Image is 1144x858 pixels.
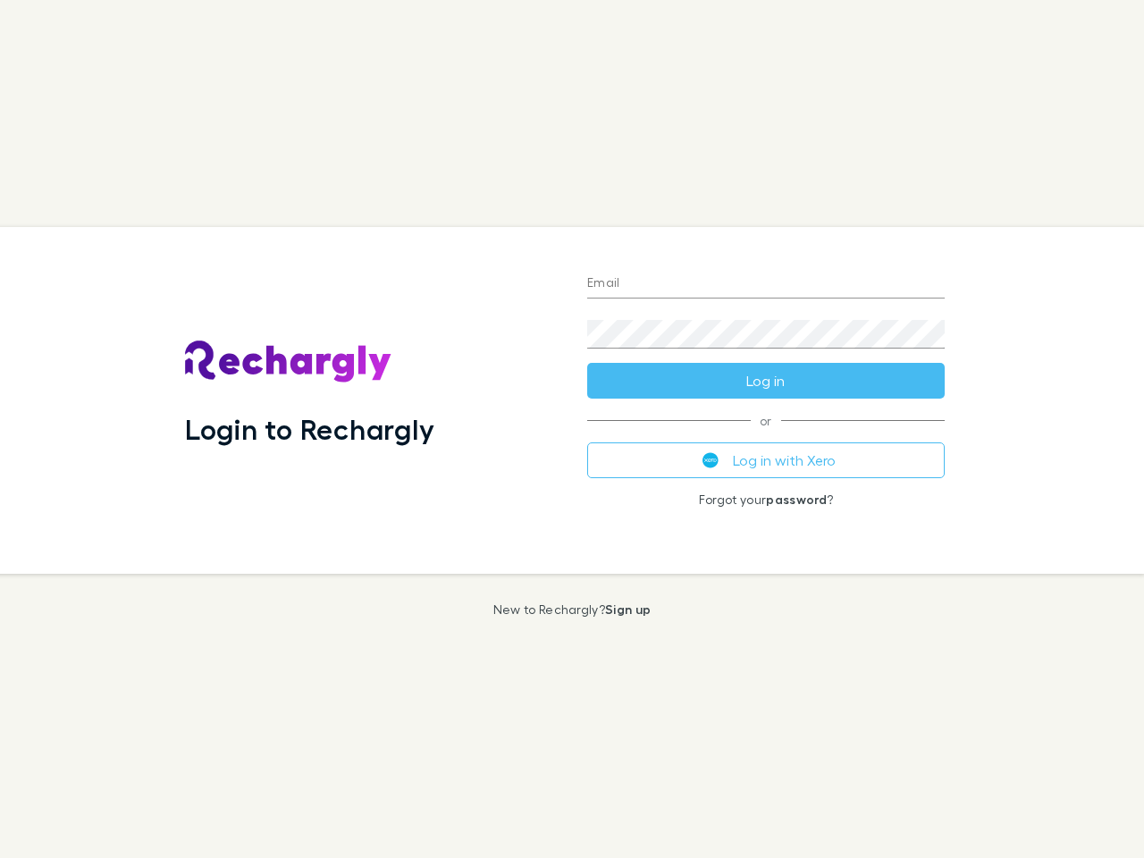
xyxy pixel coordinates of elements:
span: or [587,420,945,421]
button: Log in with Xero [587,442,945,478]
p: New to Rechargly? [493,602,652,617]
img: Rechargly's Logo [185,341,392,383]
a: password [766,492,827,507]
img: Xero's logo [702,452,719,468]
p: Forgot your ? [587,492,945,507]
h1: Login to Rechargly [185,412,434,446]
a: Sign up [605,601,651,617]
button: Log in [587,363,945,399]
